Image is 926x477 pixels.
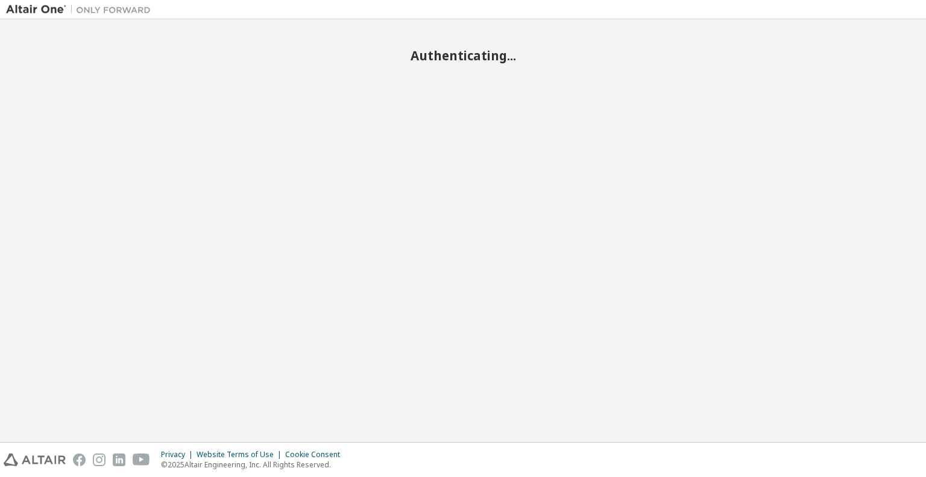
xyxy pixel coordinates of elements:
[113,453,125,466] img: linkedin.svg
[6,48,920,63] h2: Authenticating...
[197,450,285,460] div: Website Terms of Use
[133,453,150,466] img: youtube.svg
[4,453,66,466] img: altair_logo.svg
[73,453,86,466] img: facebook.svg
[93,453,106,466] img: instagram.svg
[6,4,157,16] img: Altair One
[161,450,197,460] div: Privacy
[161,460,347,470] p: © 2025 Altair Engineering, Inc. All Rights Reserved.
[285,450,347,460] div: Cookie Consent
